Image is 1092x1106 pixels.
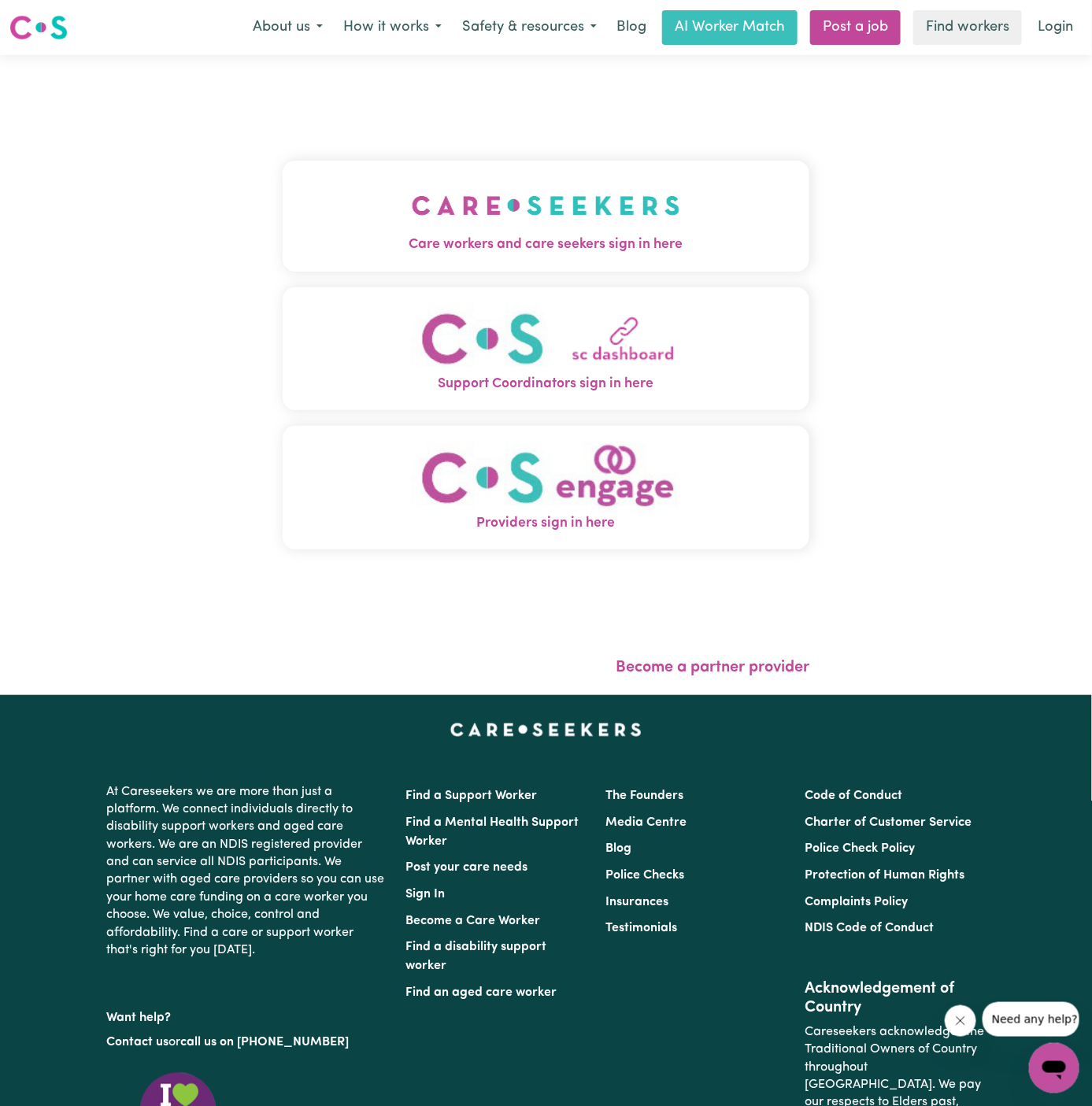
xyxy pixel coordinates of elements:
span: Providers sign in here [283,513,810,534]
a: Login [1028,10,1083,45]
a: Careseekers home page [450,723,642,736]
a: Find an aged care worker [406,986,557,999]
a: Code of Conduct [805,790,902,802]
a: Contact us [107,1036,169,1049]
p: At Careseekers we are more than just a platform. We connect individuals directly to disability su... [107,777,387,966]
a: Charter of Customer Service [805,816,972,829]
span: Support Coordinators sign in here [283,374,810,394]
p: or [107,1027,387,1057]
a: Become a partner provider [616,660,809,675]
a: Blog [605,842,631,855]
a: Post a job [810,10,901,45]
a: The Founders [605,790,683,802]
a: Post your care needs [406,861,528,874]
button: Care workers and care seekers sign in here [283,161,810,271]
a: Complaints Policy [805,896,908,908]
a: Become a Care Worker [406,915,541,927]
a: Find a Mental Health Support Worker [406,816,579,848]
a: AI Worker Match [662,10,798,45]
a: NDIS Code of Conduct [805,922,934,934]
a: Find workers [913,10,1022,45]
iframe: Close message [945,1005,976,1037]
span: Care workers and care seekers sign in here [283,235,810,255]
iframe: Message from company [983,1002,1079,1037]
a: call us on [PHONE_NUMBER] [181,1036,350,1049]
a: Police Check Policy [805,842,915,855]
a: Insurances [605,896,668,908]
button: About us [242,11,333,44]
a: Find a disability support worker [406,941,547,972]
a: Blog [607,10,656,45]
button: Support Coordinators sign in here [283,287,810,411]
a: Police Checks [605,869,684,882]
button: Safety & resources [452,11,607,44]
a: Find a Support Worker [406,790,538,802]
button: Providers sign in here [283,426,810,549]
button: How it works [333,11,452,44]
a: Careseekers logo [9,9,68,46]
a: Media Centre [605,816,687,829]
iframe: Button to launch messaging window [1029,1043,1079,1093]
a: Sign In [406,888,446,901]
h2: Acknowledgement of Country [805,979,985,1017]
a: Protection of Human Rights [805,869,964,882]
img: Careseekers logo [9,13,68,42]
a: Testimonials [605,922,677,934]
p: Want help? [107,1003,387,1026]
